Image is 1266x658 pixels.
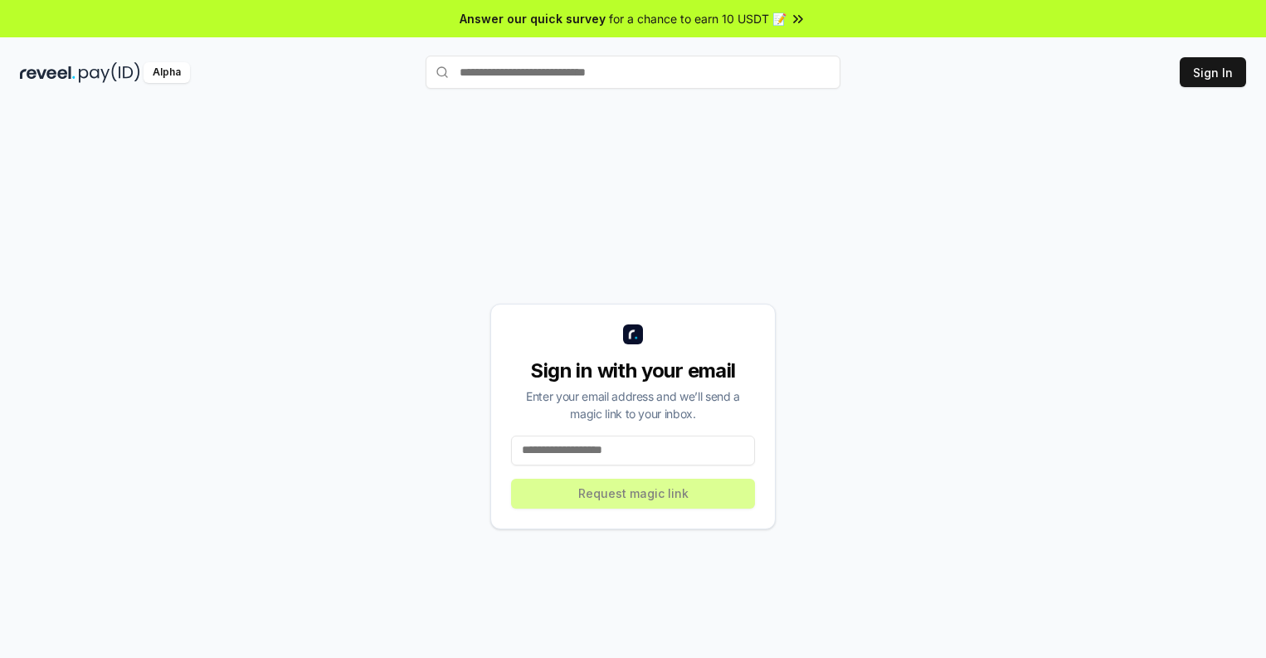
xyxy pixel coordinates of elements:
[460,10,606,27] span: Answer our quick survey
[623,324,643,344] img: logo_small
[511,387,755,422] div: Enter your email address and we’ll send a magic link to your inbox.
[20,62,75,83] img: reveel_dark
[511,358,755,384] div: Sign in with your email
[144,62,190,83] div: Alpha
[79,62,140,83] img: pay_id
[609,10,786,27] span: for a chance to earn 10 USDT 📝
[1180,57,1246,87] button: Sign In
